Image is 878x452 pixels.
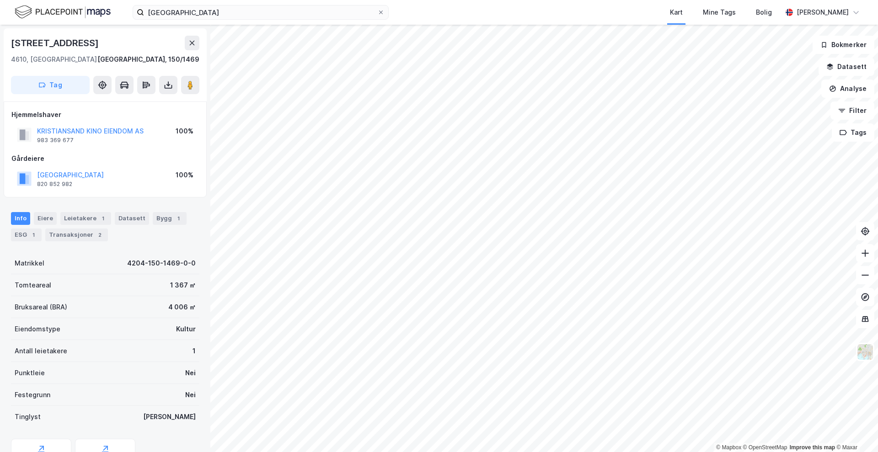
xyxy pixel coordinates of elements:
[95,230,104,239] div: 2
[15,280,51,291] div: Tomteareal
[37,137,74,144] div: 983 369 677
[15,302,67,313] div: Bruksareal (BRA)
[832,123,874,142] button: Tags
[857,343,874,361] img: Z
[127,258,196,269] div: 4204-150-1469-0-0
[11,54,97,65] div: 4610, [GEOGRAPHIC_DATA]
[45,229,108,241] div: Transaksjoner
[813,36,874,54] button: Bokmerker
[821,80,874,98] button: Analyse
[176,126,193,137] div: 100%
[11,153,199,164] div: Gårdeiere
[97,54,199,65] div: [GEOGRAPHIC_DATA], 150/1469
[15,4,111,20] img: logo.f888ab2527a4732fd821a326f86c7f29.svg
[174,214,183,223] div: 1
[756,7,772,18] div: Bolig
[11,212,30,225] div: Info
[98,214,107,223] div: 1
[15,346,67,356] div: Antall leietakere
[185,367,196,378] div: Nei
[153,212,187,225] div: Bygg
[716,444,741,451] a: Mapbox
[15,324,60,335] div: Eiendomstype
[15,258,44,269] div: Matrikkel
[15,367,45,378] div: Punktleie
[832,408,878,452] div: Kontrollprogram for chat
[797,7,849,18] div: [PERSON_NAME]
[11,109,199,120] div: Hjemmelshaver
[830,101,874,120] button: Filter
[115,212,149,225] div: Datasett
[819,58,874,76] button: Datasett
[670,7,683,18] div: Kart
[11,36,101,50] div: [STREET_ADDRESS]
[143,411,196,422] div: [PERSON_NAME]
[168,302,196,313] div: 4 006 ㎡
[15,411,41,422] div: Tinglyst
[11,76,90,94] button: Tag
[193,346,196,356] div: 1
[832,408,878,452] iframe: Chat Widget
[60,212,111,225] div: Leietakere
[144,5,377,19] input: Søk på adresse, matrikkel, gårdeiere, leietakere eller personer
[34,212,57,225] div: Eiere
[29,230,38,239] div: 1
[743,444,787,451] a: OpenStreetMap
[170,280,196,291] div: 1 367 ㎡
[11,229,42,241] div: ESG
[15,389,50,400] div: Festegrunn
[790,444,835,451] a: Improve this map
[185,389,196,400] div: Nei
[703,7,736,18] div: Mine Tags
[37,181,72,188] div: 820 852 982
[176,324,196,335] div: Kultur
[176,170,193,181] div: 100%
